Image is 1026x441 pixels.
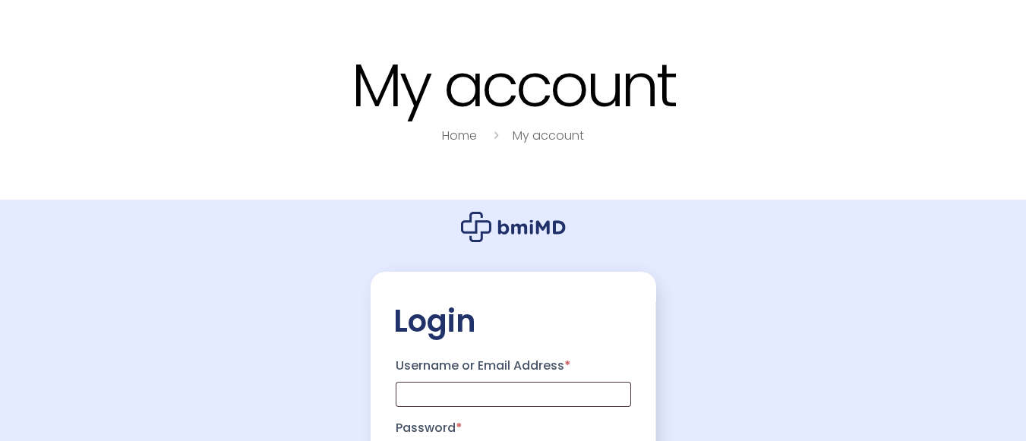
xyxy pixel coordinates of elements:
a: My account [513,127,584,144]
label: Username or Email Address [396,354,631,378]
h1: My account [35,53,992,118]
a: Home [442,127,477,144]
label: Password [396,416,631,440]
h2: Login [393,302,633,340]
i: breadcrumbs separator [488,127,504,144]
